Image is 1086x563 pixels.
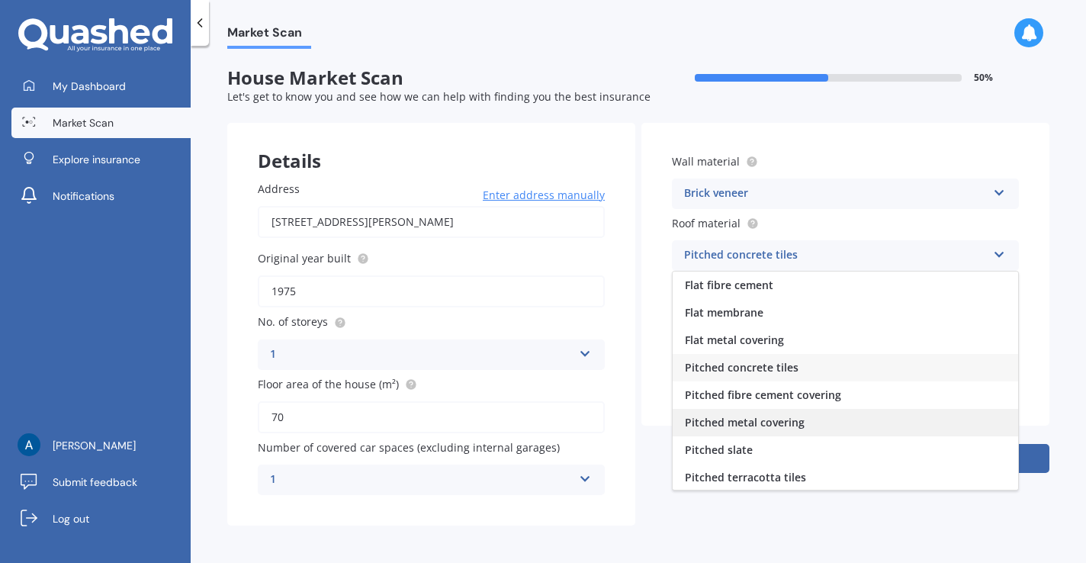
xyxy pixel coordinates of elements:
[53,511,89,526] span: Log out
[53,152,140,167] span: Explore insurance
[11,108,191,138] a: Market Scan
[684,246,987,265] div: Pitched concrete tiles
[227,67,638,89] span: House Market Scan
[258,206,605,238] input: Enter address
[258,440,560,455] span: Number of covered car spaces (excluding internal garages)
[270,471,573,489] div: 1
[227,123,635,169] div: Details
[258,315,328,330] span: No. of storeys
[258,401,605,433] input: Enter floor area
[18,433,40,456] img: ACg8ocJoV_WMeXl8uazD34sa1e2JA0zLMvbgYPUEKroo1SgKYRy5YA=s96-c
[684,185,987,203] div: Brick veneer
[270,346,573,364] div: 1
[227,25,311,46] span: Market Scan
[258,251,351,265] span: Original year built
[11,71,191,101] a: My Dashboard
[974,72,993,83] span: 50 %
[11,144,191,175] a: Explore insurance
[227,89,651,104] span: Let's get to know you and see how we can help with finding you the best insurance
[258,182,300,196] span: Address
[53,115,114,130] span: Market Scan
[11,503,191,534] a: Log out
[685,388,841,402] span: Pitched fibre cement covering
[685,333,784,347] span: Flat metal covering
[53,475,137,490] span: Submit feedback
[685,415,805,429] span: Pitched metal covering
[11,430,191,461] a: [PERSON_NAME]
[11,467,191,497] a: Submit feedback
[685,278,773,292] span: Flat fibre cement
[685,442,753,457] span: Pitched slate
[258,377,399,391] span: Floor area of the house (m²)
[53,79,126,94] span: My Dashboard
[53,188,114,204] span: Notifications
[685,470,806,484] span: Pitched terracotta tiles
[685,305,763,320] span: Flat membrane
[53,438,136,453] span: [PERSON_NAME]
[11,181,191,211] a: Notifications
[685,360,798,375] span: Pitched concrete tiles
[672,154,740,169] span: Wall material
[483,188,605,203] span: Enter address manually
[672,216,741,230] span: Roof material
[258,275,605,307] input: Enter year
